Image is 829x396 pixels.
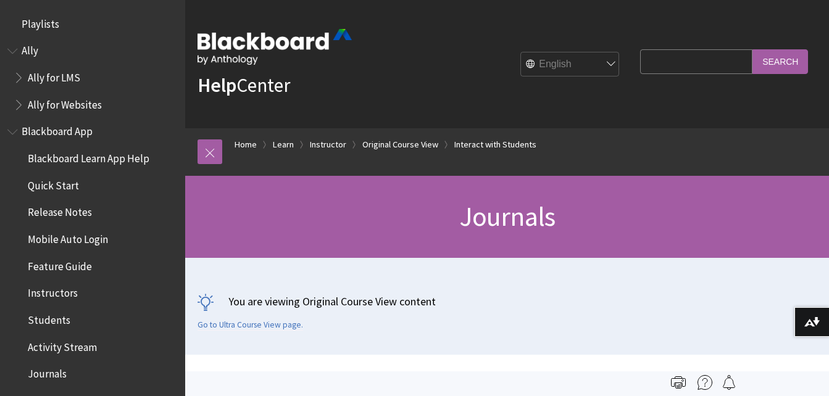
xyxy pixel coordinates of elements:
[454,137,536,152] a: Interact with Students
[671,375,686,390] img: Print
[7,14,178,35] nav: Book outline for Playlists
[310,137,346,152] a: Instructor
[22,122,93,138] span: Blackboard App
[198,320,303,331] a: Go to Ultra Course View page.
[752,49,808,73] input: Search
[28,337,97,353] span: Activity Stream
[28,256,92,273] span: Feature Guide
[22,41,38,57] span: Ally
[521,52,620,77] select: Site Language Selector
[7,41,178,115] nav: Book outline for Anthology Ally Help
[28,148,149,165] span: Blackboard Learn App Help
[722,375,736,390] img: Follow this page
[198,294,817,309] p: You are viewing Original Course View content
[28,67,80,84] span: Ally for LMS
[28,310,70,326] span: Students
[198,73,236,97] strong: Help
[28,94,102,111] span: Ally for Websites
[362,137,438,152] a: Original Course View
[198,29,352,65] img: Blackboard by Anthology
[28,229,108,245] span: Mobile Auto Login
[28,175,79,192] span: Quick Start
[28,283,78,300] span: Instructors
[22,14,59,30] span: Playlists
[273,137,294,152] a: Learn
[28,202,92,219] span: Release Notes
[28,364,67,381] span: Journals
[235,137,257,152] a: Home
[698,375,712,390] img: More help
[459,199,556,233] span: Journals
[198,73,290,97] a: HelpCenter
